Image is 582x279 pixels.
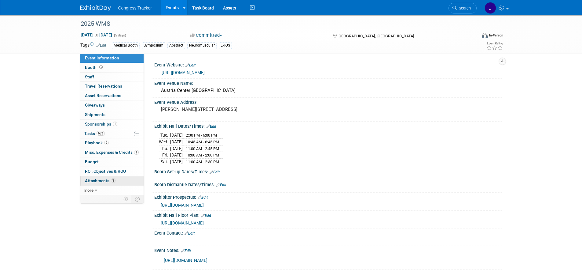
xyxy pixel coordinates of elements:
span: 7 [104,141,109,145]
span: Misc. Expenses & Credits [85,150,139,155]
span: more [84,188,93,193]
span: 1 [134,150,139,155]
span: Tasks [84,131,105,136]
div: Symposium [142,42,165,49]
div: Event Rating [486,42,503,45]
td: Fri. [159,152,170,159]
span: Asset Reservations [85,93,121,98]
span: 63% [97,131,105,136]
span: Search [457,6,471,10]
button: Committed [188,32,225,39]
div: Abstract [167,42,185,49]
a: Giveaways [80,101,144,110]
span: [DATE] [DATE] [80,32,112,38]
a: Attachments3 [80,176,144,186]
div: Exhibit Hall Dates/Times: [154,122,502,130]
td: Sat. [159,158,170,165]
a: Edit [198,195,208,200]
td: Toggle Event Tabs [131,195,144,203]
a: Event Information [80,54,144,63]
a: Shipments [80,110,144,119]
a: Misc. Expenses & Credits1 [80,148,144,157]
span: Congress Tracker [118,6,152,10]
a: ROI, Objectives & ROO [80,167,144,176]
span: 11:00 AM - 2:30 PM [186,160,219,164]
div: Event Format [441,32,503,41]
span: Attachments [85,178,115,183]
span: 2:30 PM - 6:00 PM [186,133,217,138]
a: Edit [181,249,191,253]
div: In-Person [489,33,503,38]
a: Staff [80,73,144,82]
div: Event Venue Name: [154,79,502,86]
span: 10:45 AM - 6:45 PM [186,140,219,144]
a: Playbook7 [80,138,144,148]
div: Booth Dismantle Dates/Times: [154,180,502,188]
span: Event Information [85,55,119,60]
pre: [PERSON_NAME][STREET_ADDRESS] [161,107,292,112]
span: [GEOGRAPHIC_DATA], [GEOGRAPHIC_DATA] [338,34,414,38]
span: 10:00 AM - 2:00 PM [186,153,219,157]
div: Event Notes: [154,246,502,254]
a: Edit [201,213,211,218]
span: 1 [113,122,117,126]
a: Asset Reservations [80,91,144,100]
div: Event Website: [154,60,502,68]
div: Exhibit Hall Floor Plan: [154,211,502,219]
td: [DATE] [170,152,183,159]
span: Playbook [85,140,109,145]
td: [DATE] [170,132,183,139]
a: Budget [80,157,144,167]
img: ExhibitDay [80,5,111,11]
span: 3 [111,178,115,183]
span: Booth not reserved yet [98,65,104,70]
a: [URL][DOMAIN_NAME] [161,221,204,225]
a: Edit [96,43,106,47]
td: [DATE] [170,139,183,145]
span: Booth [85,65,104,70]
span: Staff [85,74,94,79]
a: Tasks63% [80,129,144,138]
img: Format-Inperson.png [482,33,488,38]
a: more [80,186,144,195]
div: Austria Center [GEOGRAPHIC_DATA] [159,86,497,95]
span: (5 days) [113,33,126,37]
a: Edit [206,124,216,129]
div: 2025 WMS [79,18,467,29]
span: to [93,32,99,37]
td: Tue. [159,132,170,139]
a: Edit [185,63,196,67]
a: Edit [185,231,195,236]
div: Event Contact: [154,228,502,236]
td: Personalize Event Tab Strip [121,195,131,203]
span: Giveaways [85,103,105,107]
a: [URL][DOMAIN_NAME] [161,203,204,208]
td: Wed. [159,139,170,145]
a: [URL][DOMAIN_NAME] [164,258,207,263]
div: Event Venue Address: [154,98,502,105]
div: Booth Set-up Dates/Times: [154,167,502,175]
div: Ex-US [219,42,232,49]
a: Edit [216,183,226,187]
a: [URL][DOMAIN_NAME] [162,70,205,75]
div: Exhibitor Prospectus: [154,193,502,201]
td: Thu. [159,145,170,152]
a: Edit [210,170,220,174]
td: Tags [80,42,106,49]
a: Sponsorships1 [80,120,144,129]
td: [DATE] [170,145,183,152]
div: Neuromuscular [187,42,217,49]
td: [DATE] [170,158,183,165]
span: Sponsorships [85,122,117,126]
span: ROI, Objectives & ROO [85,169,126,174]
span: Travel Reservations [85,84,122,89]
a: Travel Reservations [80,82,144,91]
span: Budget [85,159,99,164]
a: Booth [80,63,144,72]
div: Medical Booth [112,42,140,49]
img: Jessica Davidson [485,2,496,14]
a: Search [448,3,477,13]
span: Shipments [85,112,105,117]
